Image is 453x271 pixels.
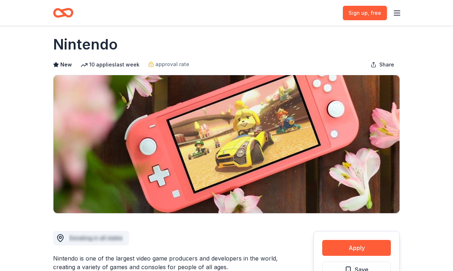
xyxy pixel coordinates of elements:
span: Share [379,60,394,69]
button: Share [365,57,400,72]
img: Image for Nintendo [53,75,400,213]
span: New [60,60,72,69]
span: , free [368,10,381,16]
a: Home [53,4,73,21]
span: Sign up [349,9,381,17]
span: approval rate [155,60,189,69]
span: Donating in all states [69,235,123,241]
button: Apply [322,240,391,256]
h1: Nintendo [53,34,118,55]
a: approval rate [148,60,189,69]
a: Sign up, free [343,6,387,20]
div: 10 applies last week [81,60,139,69]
